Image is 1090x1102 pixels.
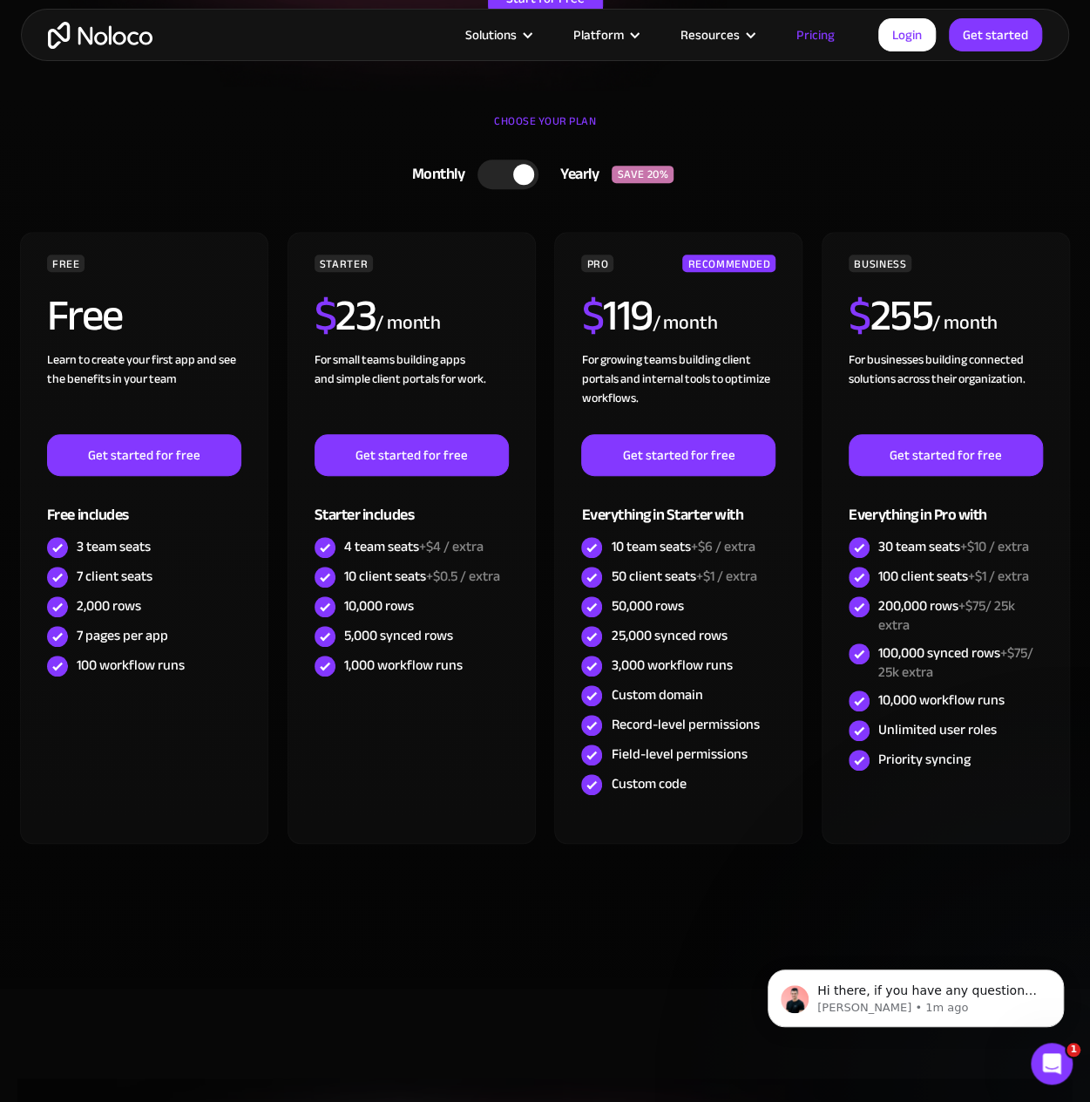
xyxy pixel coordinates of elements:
div: 50,000 rows [611,596,683,616]
div: 3,000 workflow runs [611,656,732,675]
div: For small teams building apps and simple client portals for work. ‍ [315,350,509,434]
span: +$6 / extra [690,534,755,560]
div: Monthly [390,161,478,187]
h2: Free [47,294,123,337]
div: 50 client seats [611,567,756,586]
div: Priority syncing [878,750,971,769]
span: $ [315,275,336,357]
div: Solutions [465,24,517,46]
h2: 255 [849,294,932,337]
div: Free includes [47,476,241,533]
a: Get started for free [315,434,509,476]
div: SAVE 20% [612,166,674,183]
div: Custom code [611,774,686,793]
span: +$0.5 / extra [426,563,500,589]
div: 30 team seats [878,537,1029,556]
span: $ [849,275,870,357]
div: FREE [47,255,85,272]
span: +$4 / extra [419,534,484,560]
a: Get started [949,18,1042,51]
iframe: Intercom live chat [1031,1043,1073,1085]
div: For businesses building connected solutions across their organization. ‍ [849,350,1043,434]
div: STARTER [315,255,373,272]
span: 1 [1066,1043,1080,1057]
div: Resources [680,24,740,46]
span: +$10 / extra [960,534,1029,560]
div: 25,000 synced rows [611,626,727,645]
div: Yearly [538,161,612,187]
div: 10,000 workflow runs [878,690,1005,710]
div: 7 client seats [77,567,152,586]
div: BUSINESS [849,255,911,272]
div: 7 pages per app [77,626,168,645]
div: Learn to create your first app and see the benefits in your team ‍ [47,350,241,434]
div: Everything in Pro with [849,476,1043,533]
div: 3 team seats [77,537,151,556]
div: Platform [552,24,659,46]
div: 100,000 synced rows [878,643,1043,682]
h2: 119 [581,294,652,337]
a: Get started for free [849,434,1043,476]
div: 2,000 rows [77,596,141,616]
a: Get started for free [47,434,241,476]
h2: 23 [315,294,376,337]
div: Resources [659,24,775,46]
div: Custom domain [611,685,702,704]
div: 1,000 workflow runs [344,656,463,675]
div: 10 team seats [611,537,755,556]
div: 100 workflow runs [77,656,185,675]
div: 100 client seats [878,567,1029,586]
a: Get started for free [581,434,775,476]
div: Solutions [443,24,552,46]
a: Pricing [775,24,856,46]
div: Unlimited user roles [878,720,997,739]
div: / month [652,310,717,337]
span: +$1 / extra [968,563,1029,589]
div: 10 client seats [344,567,500,586]
div: 4 team seats [344,537,484,556]
span: $ [581,275,603,357]
div: Record-level permissions [611,715,759,734]
div: Starter includes [315,476,509,533]
div: CHOOSE YOUR PLAN [17,108,1073,152]
div: / month [932,310,998,337]
div: Field-level permissions [611,745,747,764]
iframe: Intercom notifications message [741,933,1090,1055]
span: +$1 / extra [695,563,756,589]
div: For growing teams building client portals and internal tools to optimize workflows. [581,350,775,434]
span: +$75/ 25k extra [878,640,1033,685]
div: RECOMMENDED [682,255,775,272]
div: 5,000 synced rows [344,626,453,645]
div: / month [376,310,441,337]
a: Login [878,18,936,51]
div: Platform [573,24,624,46]
a: home [48,22,152,49]
div: 200,000 rows [878,596,1043,635]
div: Everything in Starter with [581,476,775,533]
div: 10,000 rows [344,596,414,616]
span: +$75/ 25k extra [878,593,1015,638]
div: PRO [581,255,613,272]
